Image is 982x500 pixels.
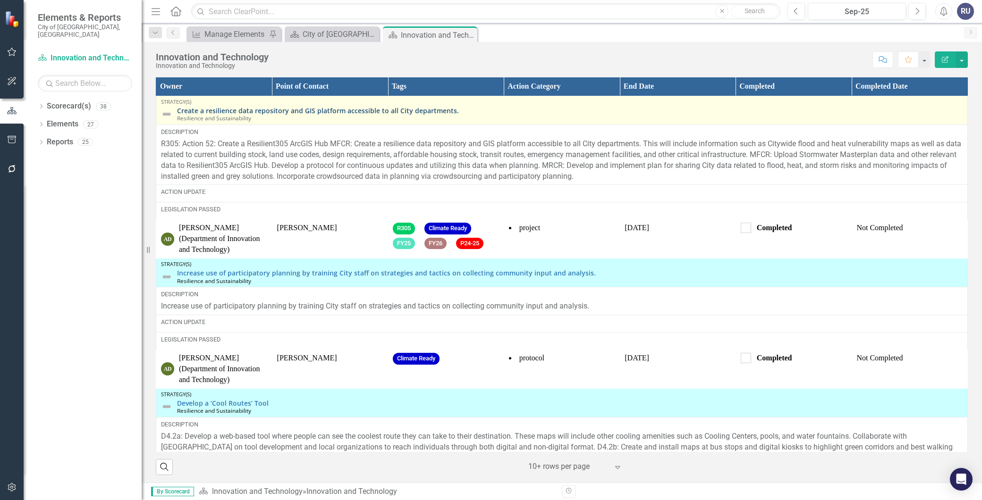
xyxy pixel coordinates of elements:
[177,269,963,276] a: Increase use of participatory planning by training City staff on strategies and tactics on collec...
[156,125,968,185] td: Double-Click to Edit
[161,335,963,344] div: Legislation Passed
[856,353,963,364] div: Not Completed
[204,28,267,40] div: Manage Elements
[177,107,963,114] a: Create a resilience data repository and GIS platform accessible to all City departments.
[272,350,388,389] td: Double-Click to Edit
[625,224,649,232] span: [DATE]
[161,108,172,120] img: Not Defined
[156,258,968,287] td: Double-Click to Edit Right Click for Context Menu
[161,128,963,136] div: Description
[388,220,504,258] td: Double-Click to Edit
[156,96,968,125] td: Double-Click to Edit Right Click for Context Menu
[161,362,174,375] div: AD
[47,101,91,112] a: Scorecard(s)
[277,354,337,362] span: [PERSON_NAME]
[161,139,961,181] span: R305: Action 52: Create a Resilient305 ArcGIS Hub MFCR: Create a resilience data repository and G...
[179,353,267,385] div: [PERSON_NAME] (Department of Innovation and Technology)
[745,7,765,15] span: Search
[950,468,973,491] div: Open Intercom Messenger
[736,350,852,389] td: Double-Click to Edit
[191,3,780,20] input: Search ClearPoint...
[161,261,963,267] div: Strategy(s)
[156,62,269,69] div: Innovation and Technology
[393,223,415,234] span: R305
[38,53,132,64] a: Innovation and Technology
[156,202,968,220] td: Double-Click to Edit
[393,238,415,250] span: FY25
[156,350,272,389] td: Double-Click to Edit
[156,185,968,202] td: Double-Click to Edit
[306,487,397,496] div: Innovation and Technology
[401,29,475,41] div: Innovation and Technology
[212,487,303,496] a: Innovation and Technology
[504,350,620,389] td: Double-Click to Edit
[156,220,272,258] td: Double-Click to Edit
[161,301,589,310] span: Increase use of participatory planning by training City staff on strategies and tactics on collec...
[161,420,963,429] div: Description
[811,6,903,17] div: Sep-25
[856,223,963,233] div: Not Completed
[38,75,132,92] input: Search Below...
[731,5,778,18] button: Search
[38,12,132,23] span: Elements & Reports
[277,224,337,232] span: [PERSON_NAME]
[393,353,440,365] span: Climate Ready
[161,401,172,412] img: Not Defined
[808,3,906,20] button: Sep-25
[303,28,377,40] div: City of [GEOGRAPHIC_DATA]
[38,23,132,39] small: City of [GEOGRAPHIC_DATA], [GEOGRAPHIC_DATA]
[957,3,974,20] button: RU
[504,220,620,258] td: Double-Click to Edit
[156,287,968,315] td: Double-Click to Edit
[156,333,968,350] td: Double-Click to Edit
[736,220,852,258] td: Double-Click to Edit
[199,486,555,497] div: »
[424,223,471,234] span: Climate Ready
[78,138,93,146] div: 25
[272,220,388,258] td: Double-Click to Edit
[424,238,447,250] span: FY26
[161,188,963,196] div: Action Update
[47,119,78,130] a: Elements
[156,388,968,417] td: Double-Click to Edit Right Click for Context Menu
[519,354,544,362] span: protocol
[625,354,649,362] span: [DATE]
[83,120,98,128] div: 27
[620,220,736,258] td: Double-Click to Edit
[156,315,968,333] td: Double-Click to Edit
[161,271,172,283] img: Not Defined
[161,432,953,462] span: D4.2a: Develop a web-based tool where people can see the coolest route they can take to their des...
[852,350,968,389] td: Double-Click to Edit
[161,99,963,105] div: Strategy(s)
[179,223,267,255] div: [PERSON_NAME] (Department of Innovation and Technology)
[161,392,963,397] div: Strategy(s)
[151,487,194,496] span: By Scorecard
[456,238,483,250] span: P24-25
[189,28,267,40] a: Manage Elements
[5,11,21,27] img: ClearPoint Strategy
[47,137,73,148] a: Reports
[177,114,251,122] span: Resilience and Sustainability
[852,220,968,258] td: Double-Click to Edit
[388,350,504,389] td: Double-Click to Edit
[161,290,963,299] div: Description
[287,28,377,40] a: City of [GEOGRAPHIC_DATA]
[96,102,111,110] div: 38
[156,417,968,467] td: Double-Click to Edit
[519,224,540,232] span: project
[161,233,174,246] div: AD
[177,400,963,407] a: Develop a ‘Cool Routes’ Tool
[156,52,269,62] div: Innovation and Technology
[177,277,251,284] span: Resilience and Sustainability
[177,407,251,414] span: Resilience and Sustainability
[161,318,963,326] div: Action Update
[161,205,963,214] div: Legislation Passed
[620,350,736,389] td: Double-Click to Edit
